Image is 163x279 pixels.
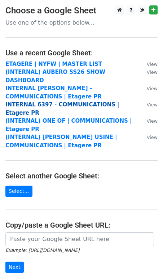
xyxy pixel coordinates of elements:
[147,135,158,140] small: View
[5,172,158,180] h4: Select another Google Sheet:
[5,186,32,197] a: Select...
[147,102,158,107] small: View
[5,221,158,229] h4: Copy/paste a Google Sheet URL:
[5,118,132,132] a: (INTERNAL) ONE OF | COMMUNICATIONS | Etagere PR
[147,69,158,75] small: View
[147,86,158,91] small: View
[140,85,158,92] a: View
[5,5,158,16] h3: Choose a Google Sheet
[5,232,154,246] input: Paste your Google Sheet URL here
[5,85,102,100] a: INTERNAL [PERSON_NAME] - COMMUNICATIONS | Etagere PR
[147,62,158,67] small: View
[127,244,163,279] iframe: Chat Widget
[5,48,158,57] h4: Use a recent Google Sheet:
[140,61,158,67] a: View
[5,69,105,84] a: (INTERNAL) AUBERO SS26 SHOW DASHBOARD
[140,134,158,140] a: View
[140,101,158,108] a: View
[5,61,102,67] a: ETAGERE | NYFW | MASTER LIST
[140,118,158,124] a: View
[5,134,117,149] a: (INTERNAL) [PERSON_NAME] USINE | COMMUNICATIONS | Etagere PR
[5,19,158,26] p: Use one of the options below...
[147,118,158,124] small: View
[140,69,158,75] a: View
[5,262,24,273] input: Next
[5,101,119,116] a: INTERNAL 6397 - COMMUNICATIONS | Etagere PR
[5,248,79,253] small: Example: [URL][DOMAIN_NAME]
